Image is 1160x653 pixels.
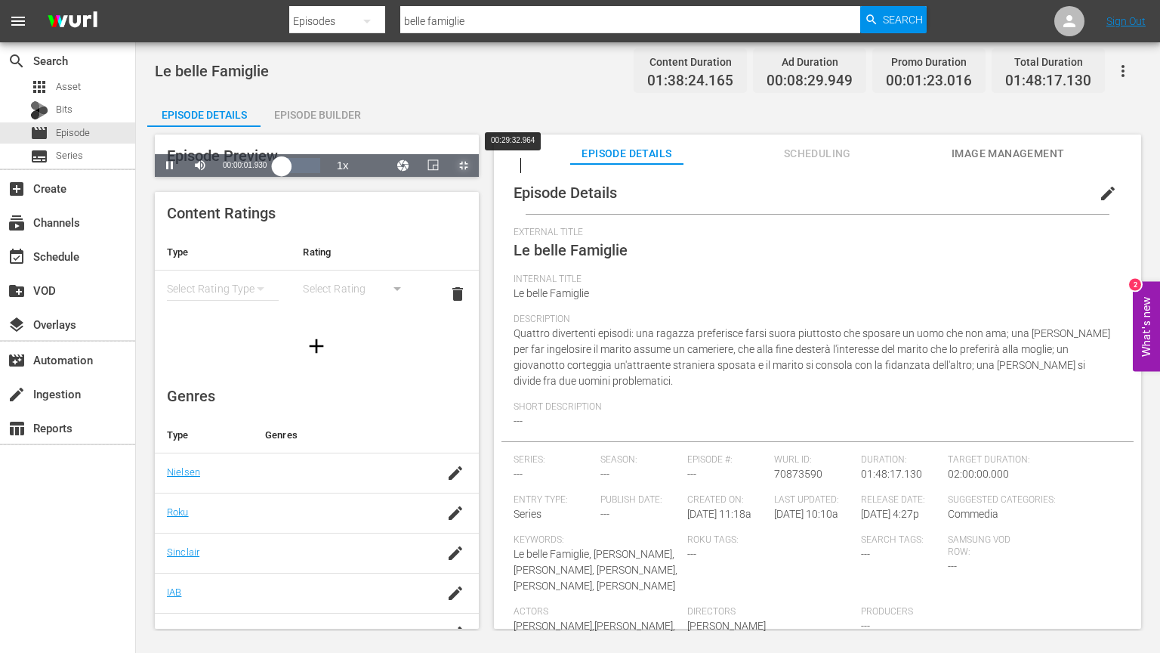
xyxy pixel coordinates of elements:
span: Series [514,508,541,520]
span: delete [449,285,467,303]
span: --- [861,620,870,632]
span: --- [687,468,696,480]
a: Samsung [167,627,209,638]
span: Channels [8,214,26,232]
table: simple table [155,234,479,317]
span: 00:08:29.949 [767,73,853,90]
span: Le belle Famiglie [514,241,628,259]
div: Bits [30,101,48,119]
span: Reports [8,419,26,438]
span: Actors [514,606,680,618]
a: Nielsen [167,466,200,478]
span: edit [1099,184,1117,203]
span: --- [600,468,609,480]
span: Episode Preview [167,147,278,165]
span: --- [600,508,609,520]
span: [DATE] 4:27p [861,508,919,520]
span: Duration: [861,454,940,466]
span: --- [687,548,696,560]
span: Le belle Famiglie, [PERSON_NAME], [PERSON_NAME], [PERSON_NAME], [PERSON_NAME], [PERSON_NAME] [514,548,677,592]
span: --- [514,415,523,427]
span: Content Ratings [167,204,276,222]
button: Pause [155,154,185,177]
div: Episode Details [147,97,261,133]
span: Automation [8,351,26,370]
span: Scheduling [760,144,874,163]
div: Ad Duration [767,51,853,73]
th: Genres [253,417,432,453]
span: Episode [56,125,90,141]
span: VOD [8,282,26,300]
th: Type [155,417,253,453]
span: Episode [30,124,48,142]
span: Series [30,147,48,166]
span: Series [56,148,83,163]
span: Image Management [952,144,1065,163]
button: delete [440,276,476,312]
th: Type [155,234,291,271]
span: Created On: [687,494,767,506]
button: Playback Rate [328,154,358,177]
span: Series: [514,454,593,466]
span: Commedia [948,508,998,520]
span: Internal Title [514,274,1114,286]
span: 01:48:17.130 [1005,73,1091,90]
span: [PERSON_NAME] [687,620,766,632]
button: Jump To Time [388,154,418,177]
span: Episode #: [687,454,767,466]
span: Search [8,52,26,70]
span: Directors [687,606,853,618]
a: Roku [167,506,189,518]
a: Sign Out [1106,15,1146,27]
span: Keywords: [514,534,680,546]
span: Search [883,6,923,33]
span: 00:00:01.930 [223,161,267,169]
span: Publish Date: [600,494,680,506]
span: External Title [514,227,1114,239]
span: Asset [56,79,81,94]
span: --- [948,560,957,572]
button: Open Feedback Widget [1133,282,1160,372]
button: Picture-in-Picture [418,154,449,177]
span: 01:38:24.165 [647,73,733,90]
span: [DATE] 10:10a [774,508,838,520]
span: Bits [56,102,72,117]
span: --- [514,468,523,480]
div: Total Duration [1005,51,1091,73]
span: Description [514,314,1114,326]
span: Wurl ID: [774,454,853,466]
button: Mute [185,154,215,177]
button: Non-Fullscreen [449,154,479,177]
span: Create [8,180,26,198]
span: Ingestion [8,385,26,404]
span: Le belle Famiglie [514,287,589,299]
span: Le belle Famiglie [155,62,269,80]
span: Season: [600,454,680,466]
span: Episode Details [514,184,617,202]
button: Search [860,6,927,33]
span: Search Tags: [861,534,940,546]
div: Content Duration [647,51,733,73]
span: 01:48:17.130 [861,468,922,480]
div: Episode Builder [261,97,374,133]
button: edit [1090,175,1126,212]
div: 2 [1129,279,1141,291]
span: Producers [861,606,1027,618]
span: Quattro divertenti episodi: una ragazza preferisce farsi suora piuttosto che sposare un uomo che ... [514,327,1110,387]
span: Samsung VOD Row: [948,534,1027,559]
a: IAB [167,586,181,598]
span: Asset [30,78,48,96]
span: Short Description [514,401,1114,413]
th: Rating [291,234,427,271]
button: Episode Builder [261,97,374,127]
span: Release Date: [861,494,940,506]
button: Episode Details [147,97,261,127]
span: --- [861,548,870,560]
a: Sinclair [167,546,199,558]
span: Suggested Categories: [948,494,1114,506]
span: [DATE] 11:18a [687,508,751,520]
span: Episode Details [570,144,683,163]
span: Target Duration: [948,454,1114,466]
span: Entry Type: [514,494,593,506]
div: Progress Bar [282,158,319,173]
